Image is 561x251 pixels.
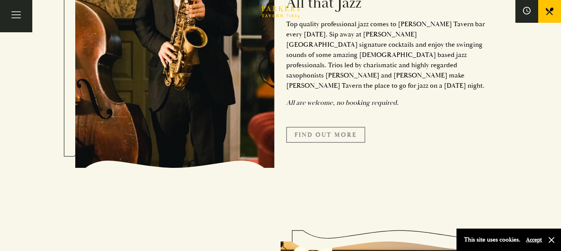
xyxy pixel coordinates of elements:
p: Top quality professional jazz comes to [PERSON_NAME] Tavern bar every [DATE]. Sip away at [PERSON... [286,19,486,91]
button: Close and accept [548,236,555,244]
p: This site uses cookies. [464,234,520,245]
button: Accept [526,236,542,243]
em: All are welcome, no booking required. [286,98,399,107]
a: Find Out More [286,127,365,143]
